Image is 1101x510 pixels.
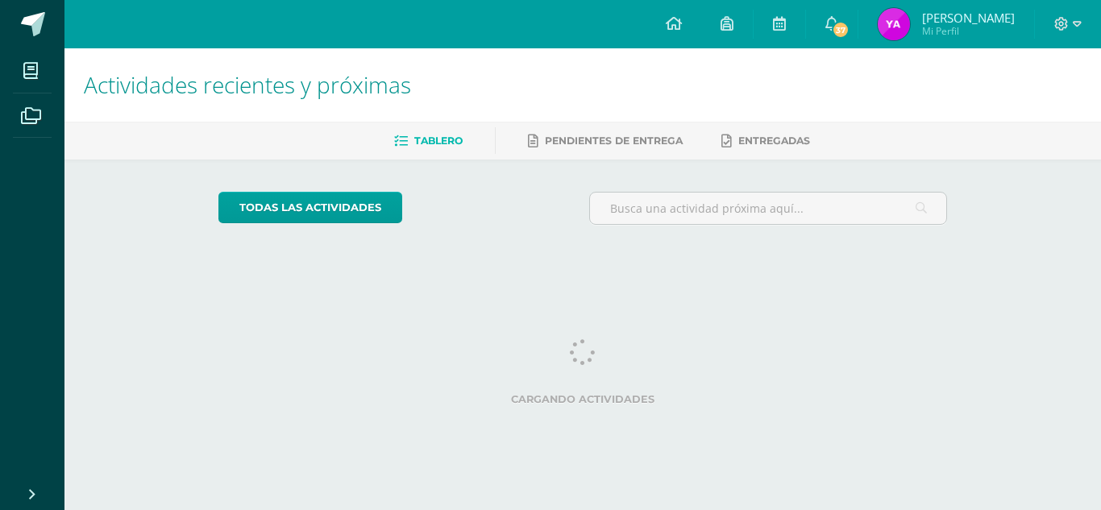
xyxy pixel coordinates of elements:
[545,135,683,147] span: Pendientes de entrega
[738,135,810,147] span: Entregadas
[218,192,402,223] a: todas las Actividades
[394,128,463,154] a: Tablero
[878,8,910,40] img: a6afdc9d00cfefa793b5be9037cb8e16.png
[84,69,411,100] span: Actividades recientes y próximas
[528,128,683,154] a: Pendientes de entrega
[414,135,463,147] span: Tablero
[218,393,948,405] label: Cargando actividades
[590,193,947,224] input: Busca una actividad próxima aquí...
[832,21,850,39] span: 37
[721,128,810,154] a: Entregadas
[922,24,1015,38] span: Mi Perfil
[922,10,1015,26] span: [PERSON_NAME]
